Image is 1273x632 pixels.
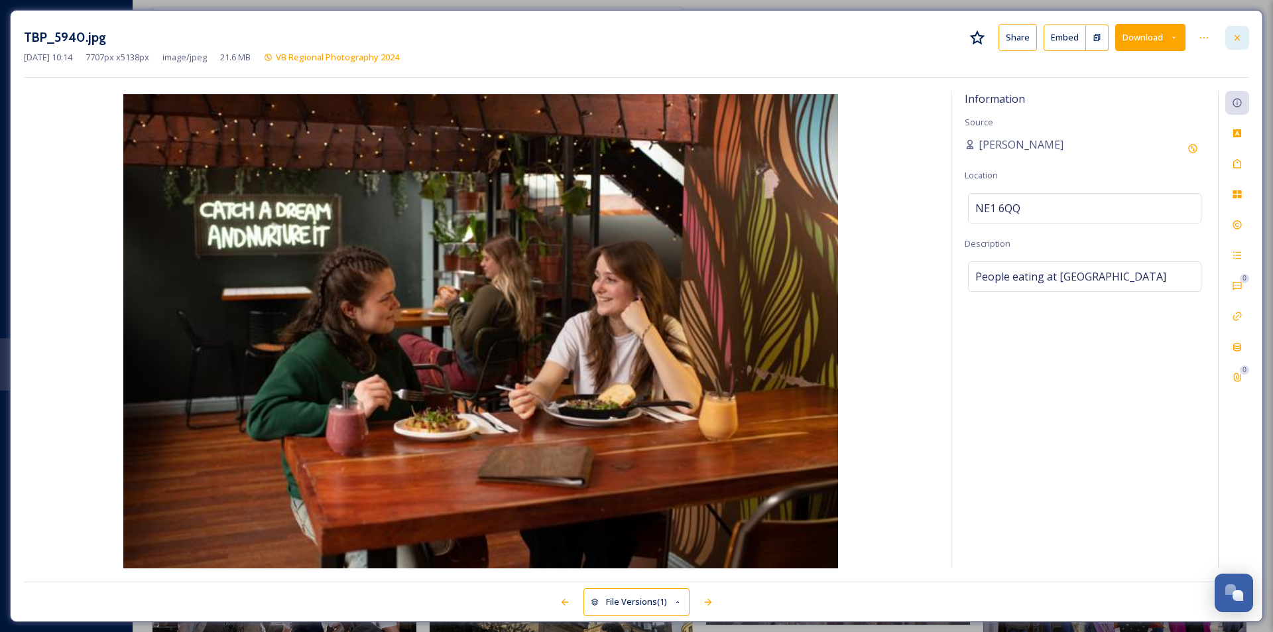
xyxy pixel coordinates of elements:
button: Share [999,24,1037,51]
span: 21.6 MB [220,51,251,64]
button: Embed [1044,25,1086,51]
span: image/jpeg [162,51,207,64]
button: Open Chat [1215,574,1253,612]
img: 51c1457d-a210-43a9-96c1-4b9be0b0d30f.jpg [24,94,938,571]
span: Description [965,237,1010,249]
span: VB Regional Photography 2024 [276,51,399,63]
span: People eating at [GEOGRAPHIC_DATA] [975,269,1166,284]
span: NE1 6QQ [975,200,1020,216]
span: Location [965,169,998,181]
button: File Versions(1) [583,588,690,615]
span: [DATE] 10:14 [24,51,72,64]
span: 7707 px x 5138 px [86,51,149,64]
span: [PERSON_NAME] [979,137,1063,153]
button: Download [1115,24,1185,51]
h3: TBP_5940.jpg [24,28,106,47]
div: 0 [1240,365,1249,375]
div: 0 [1240,274,1249,283]
span: Source [965,116,993,128]
span: Information [965,92,1025,106]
